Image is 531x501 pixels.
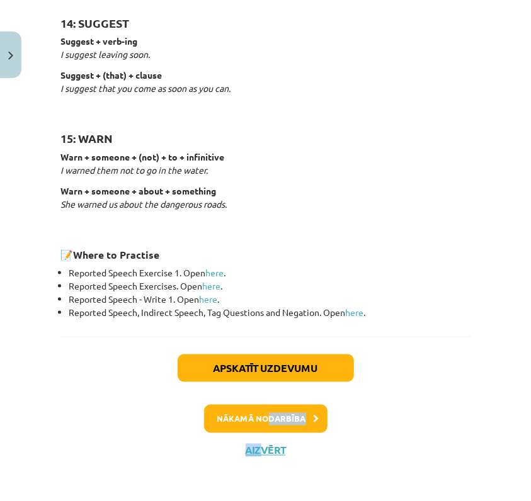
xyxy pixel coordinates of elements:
[242,444,290,457] button: Aizvērt
[73,248,159,261] strong: Where to Practise
[8,52,13,60] img: icon-close-lesson-0947bae3869378f0d4975bcd49f059093ad1ed9edebbc8119c70593378902aed.svg
[69,293,471,306] li: Reported Speech - Write 1. Open .
[69,279,471,293] li: Reported Speech Exercises. Open .
[60,198,227,210] em: She warned us about the dangerous roads.
[60,131,113,145] strong: 15: WARN
[205,267,224,278] a: here
[60,185,216,196] strong: Warn + someone + about + something
[60,16,129,30] strong: 14: SUGGEST
[60,82,231,94] em: I suggest that you come as soon as you can.
[178,354,354,382] button: Apskatīt uzdevumu
[60,239,471,262] h3: 📝
[204,405,328,434] button: Nākamā nodarbība
[202,280,220,291] a: here
[199,293,217,305] a: here
[60,151,224,162] strong: Warn + someone + (not) + to + infinitive
[60,35,137,47] strong: Suggest + verb-ing
[69,266,471,279] li: Reported Speech Exercise 1. Open .
[60,164,208,176] em: I warned them not to go in the water.
[345,307,363,318] a: here
[60,69,162,81] strong: Suggest + (that) + clause
[69,306,471,319] li: Reported Speech, Indirect Speech, Tag Questions and Negation. Open .
[60,48,150,60] em: I suggest leaving soon.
